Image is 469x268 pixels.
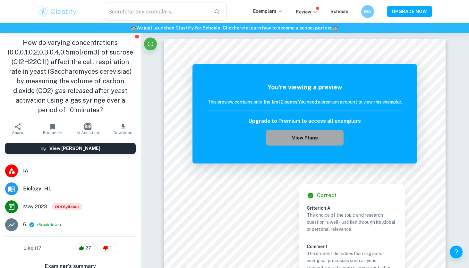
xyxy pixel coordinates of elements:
[114,130,132,135] span: Download
[76,130,99,135] span: AI Assistant
[330,9,348,14] a: Schools
[144,38,157,50] button: Fullscreen
[84,123,91,130] img: AI Assistant
[387,6,432,17] button: UPGRADE NOW
[249,117,361,125] h6: Upgrade to Premium to access all exemplars
[208,82,402,92] h5: You're viewing a preview
[361,5,374,18] button: MA
[307,205,402,212] h6: Criterion A
[296,8,318,15] p: Review
[253,8,283,15] p: Exemplars
[12,130,23,135] span: Share
[38,222,60,228] button: Breakdown
[208,98,402,105] h6: This preview contains only the first 2 pages. You need a premium account to view this exemplar.
[23,185,136,193] span: Biology - HL
[1,24,468,31] h6: We just launched Clastify for Schools. Click to learn how to become a school partner.
[82,245,95,251] span: 27
[5,143,136,154] button: View [PERSON_NAME]
[37,222,61,228] span: ( )
[135,34,140,39] button: Report issue
[23,167,136,175] span: IA
[317,192,337,199] h6: Correct
[333,25,338,30] span: 🏫
[49,145,100,152] h6: View [PERSON_NAME]
[52,203,82,210] span: Old Syllabus
[104,3,209,21] input: Search for any exemplars...
[52,203,82,210] div: Starting from the May 2025 session, the Biology IA requirements have changed. It's OK to refer to...
[35,120,71,138] button: Bookmark
[234,25,244,30] a: here
[131,25,136,30] span: 🏫
[23,203,47,211] span: May 2023
[107,245,115,251] span: 1
[106,120,141,138] button: Download
[37,5,78,18] img: Clastify logo
[307,212,397,233] p: The choice of the topic and research question is well-justified through its global or personal re...
[364,8,371,15] h6: MA
[266,130,344,146] button: View Plans
[450,246,463,258] button: Help and Feedback
[23,244,41,252] h6: Like it?
[5,38,136,115] h1: How do varying concentrations (0.0,0.1,0.2,0.3,0.4,0.5mol/dm3) of sucrose (C12H22O11) affect the ...
[70,120,106,138] button: AI Assistant
[23,221,26,229] p: 6
[43,130,63,135] span: Bookmark
[307,243,397,250] h6: Comment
